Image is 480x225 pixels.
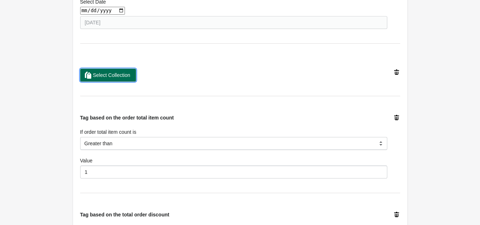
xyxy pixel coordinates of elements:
label: If order total item count is [80,128,136,136]
span: Tag based on the total order discount [80,212,169,217]
button: Select Collection [80,69,136,82]
span: Tag based on the order total item count [80,115,174,121]
span: Select Collection [93,72,130,78]
label: Value [80,157,93,164]
input: total [80,166,387,178]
